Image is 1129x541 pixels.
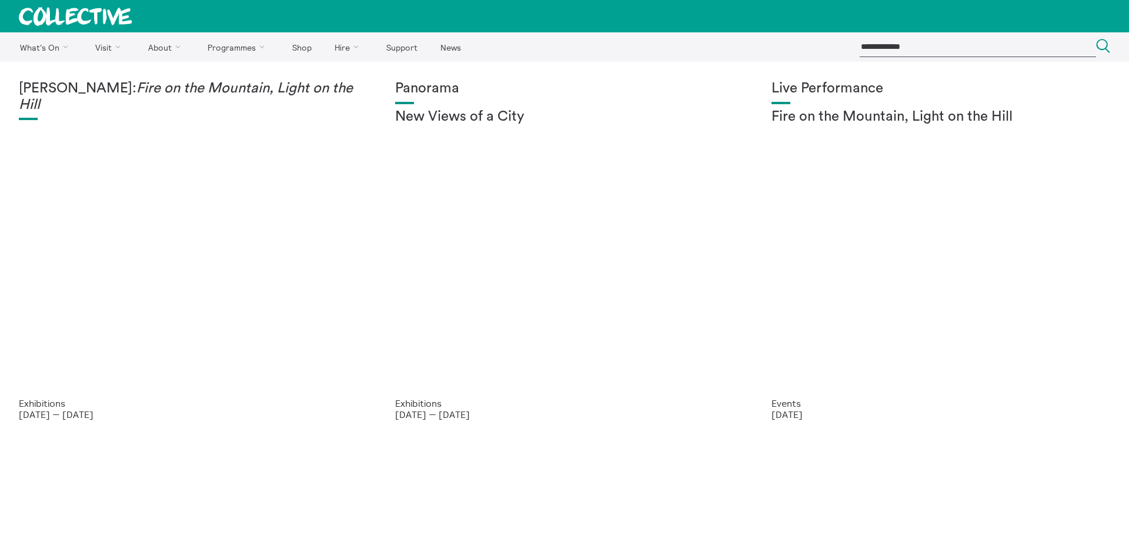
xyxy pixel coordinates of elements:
[376,62,753,439] a: Collective Panorama June 2025 small file 8 Panorama New Views of a City Exhibitions [DATE] — [DATE]
[395,81,734,97] h1: Panorama
[376,32,427,62] a: Support
[395,409,734,420] p: [DATE] — [DATE]
[282,32,322,62] a: Shop
[9,32,83,62] a: What's On
[771,409,1110,420] p: [DATE]
[753,62,1129,439] a: Photo: Eoin Carey Live Performance Fire on the Mountain, Light on the Hill Events [DATE]
[395,398,734,409] p: Exhibitions
[325,32,374,62] a: Hire
[395,109,734,125] h2: New Views of a City
[19,81,353,112] em: Fire on the Mountain, Light on the Hill
[430,32,471,62] a: News
[771,398,1110,409] p: Events
[19,398,358,409] p: Exhibitions
[85,32,136,62] a: Visit
[19,409,358,420] p: [DATE] — [DATE]
[198,32,280,62] a: Programmes
[771,109,1110,125] h2: Fire on the Mountain, Light on the Hill
[19,81,358,113] h1: [PERSON_NAME]:
[771,81,1110,97] h1: Live Performance
[138,32,195,62] a: About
